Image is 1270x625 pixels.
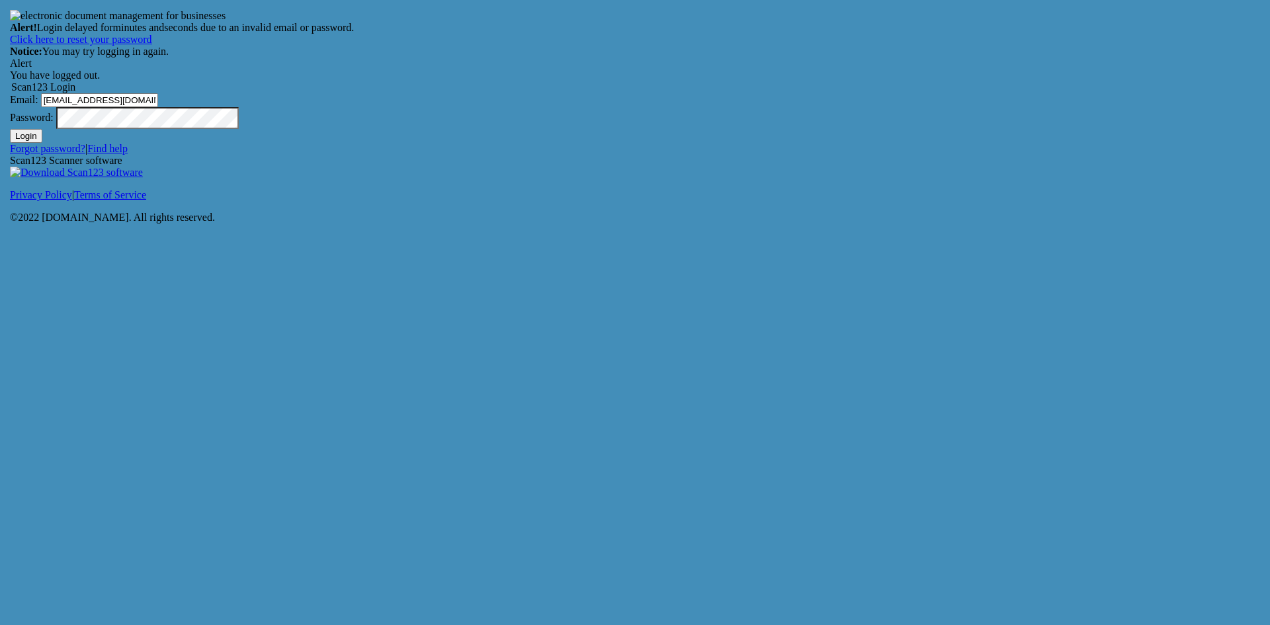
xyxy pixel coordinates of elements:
[87,143,128,154] a: Find help
[10,189,72,200] a: Privacy Policy
[10,189,1260,201] p: |
[10,212,1260,224] p: ©2022 [DOMAIN_NAME]. All rights reserved.
[10,46,42,57] strong: Notice:
[10,10,226,22] img: electronic document management for businesses
[10,22,37,33] strong: Alert!
[10,155,1260,179] div: Scan123 Scanner software
[10,81,1260,93] legend: Scan123 Login
[10,34,152,45] a: Click here to reset your password
[10,69,1260,81] div: You have logged out.
[10,167,143,179] img: Download Scan123 software
[10,129,42,143] button: Login
[10,143,85,154] a: Forgot password?
[10,112,54,123] label: Password:
[10,46,1260,58] div: You may try logging in again.
[41,93,158,107] input: Email
[10,58,1260,69] div: Alert
[10,22,1260,46] div: Login delayed for minutes and seconds due to an invalid email or password.
[74,189,146,200] a: Terms of Service
[10,143,1260,155] div: |
[10,94,38,105] label: Email:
